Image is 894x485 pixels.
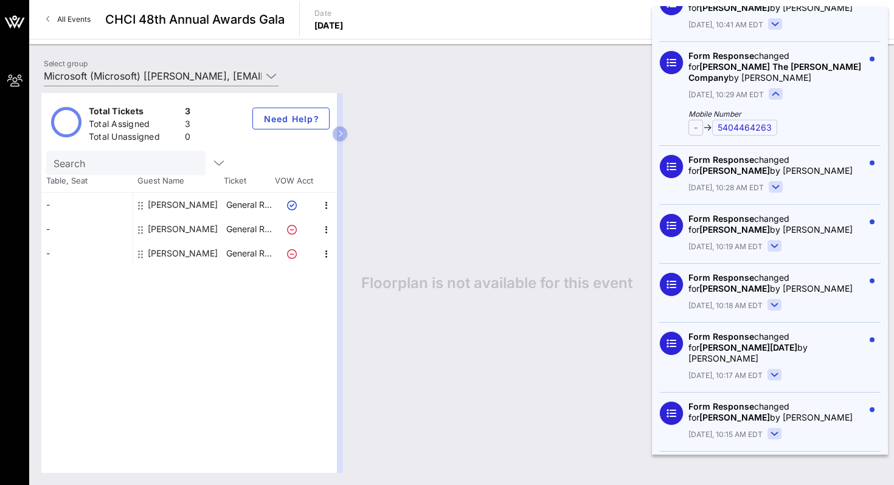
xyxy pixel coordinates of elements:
div: - [41,241,133,266]
div: Total Assigned [89,118,180,133]
div: Anais Carmona [148,193,218,217]
div: 3 [185,105,190,120]
span: [PERSON_NAME] [699,224,770,235]
span: Form Response [688,331,754,342]
i: Mobile Number [688,109,864,120]
span: [PERSON_NAME] [699,412,770,422]
a: All Events [39,10,98,29]
span: [PERSON_NAME] [699,165,770,176]
span: Table, Seat [41,175,133,187]
p: General R… [224,241,273,266]
div: Mayra Macías [148,241,218,266]
span: Floorplan is not available for this event [361,274,632,292]
span: Form Response [688,50,754,61]
span: [DATE], 10:29 AM EDT [688,89,764,100]
div: changed for by [PERSON_NAME] [688,213,864,235]
span: [PERSON_NAME] [699,283,770,294]
span: Ticket [224,175,272,187]
label: Select group [44,59,88,68]
div: - [41,217,133,241]
div: changed for by [PERSON_NAME] [688,50,864,83]
div: changed for by [PERSON_NAME] [688,272,864,294]
p: Date [314,7,344,19]
div: changed for by [PERSON_NAME] [688,331,864,364]
div: Josh Connolly [148,217,218,241]
span: [DATE], 10:17 AM EDT [688,370,763,381]
span: [DATE], 10:41 AM EDT [688,19,763,30]
div: 0 [185,131,190,146]
span: All Events [57,15,91,24]
span: [PERSON_NAME] [699,2,770,13]
div: Total Tickets [89,105,180,120]
span: [PERSON_NAME] The [PERSON_NAME] Company [688,61,861,83]
div: - [688,120,703,136]
p: General R… [224,217,273,241]
span: [DATE], 10:18 AM EDT [688,300,763,311]
span: [DATE], 10:15 AM EDT [688,429,763,440]
div: 5404464263 [712,120,777,136]
div: changed for by [PERSON_NAME] [688,154,864,176]
span: [DATE], 10:19 AM EDT [688,241,763,252]
span: Need Help? [263,114,319,124]
div: - [41,193,133,217]
p: [DATE] [314,19,344,32]
div: Total Unassigned [89,131,180,146]
span: Form Response [688,272,754,283]
div: → [688,109,864,136]
span: CHCI 48th Annual Awards Gala [105,10,285,29]
p: General R… [224,193,273,217]
span: Form Response [688,154,754,165]
div: changed for by [PERSON_NAME] [688,401,864,423]
span: [PERSON_NAME][DATE] [699,342,797,353]
div: 3 [185,118,190,133]
span: Guest Name [133,175,224,187]
span: Form Response [688,213,754,224]
span: [DATE], 10:28 AM EDT [688,182,764,193]
span: Form Response [688,401,754,411]
button: Need Help? [252,108,330,129]
span: VOW Acct [272,175,315,187]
